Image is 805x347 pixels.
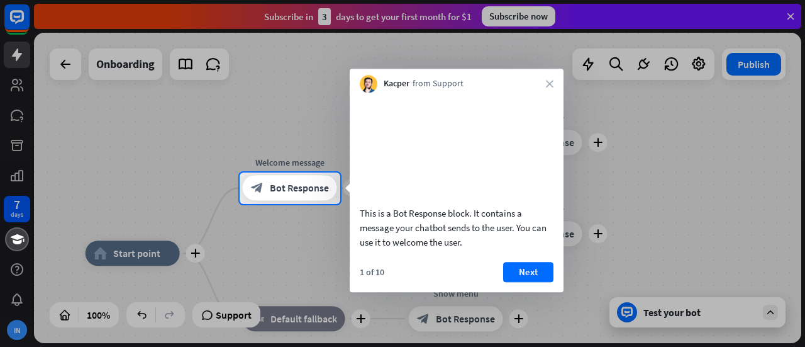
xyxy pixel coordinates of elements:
[546,80,553,88] i: close
[384,78,409,91] span: Kacper
[10,5,48,43] button: Open LiveChat chat widget
[503,262,553,282] button: Next
[413,78,464,91] span: from Support
[251,182,264,195] i: block_bot_response
[270,182,329,195] span: Bot Response
[360,266,384,278] div: 1 of 10
[360,206,553,249] div: This is a Bot Response block. It contains a message your chatbot sends to the user. You can use i...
